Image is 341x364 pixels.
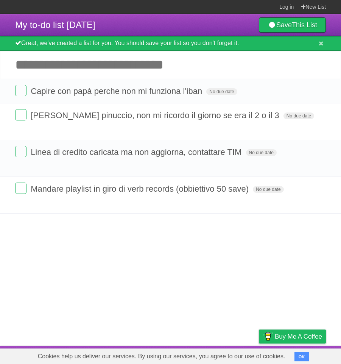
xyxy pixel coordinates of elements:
[263,330,273,343] img: Buy me a coffee
[158,348,174,362] a: About
[31,184,251,194] span: Mandare playlist in giro di verb records (obbiettivo 50 save)
[249,348,269,362] a: Privacy
[259,330,326,344] a: Buy me a coffee
[275,330,322,343] span: Buy me a coffee
[294,352,309,361] button: OK
[15,146,26,157] label: Done
[283,112,314,119] span: No due date
[30,349,293,364] span: Cookies help us deliver our services. By using our services, you agree to our use of cookies.
[31,111,281,120] span: [PERSON_NAME] pinuccio, non mi ricordo il giorno se era il 2 o il 3
[15,85,26,96] label: Done
[31,86,204,96] span: Capire con papà perche non mi funziona l'iban
[278,348,326,362] a: Suggest a feature
[15,20,95,30] span: My to-do list [DATE]
[15,109,26,120] label: Done
[31,147,243,157] span: Linea di credito caricata ma non aggiorna, contattare TIM
[292,21,317,29] b: This List
[183,348,214,362] a: Developers
[15,183,26,194] label: Done
[206,88,237,95] span: No due date
[246,149,277,156] span: No due date
[253,186,283,193] span: No due date
[259,17,326,33] a: SaveThis List
[223,348,240,362] a: Terms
